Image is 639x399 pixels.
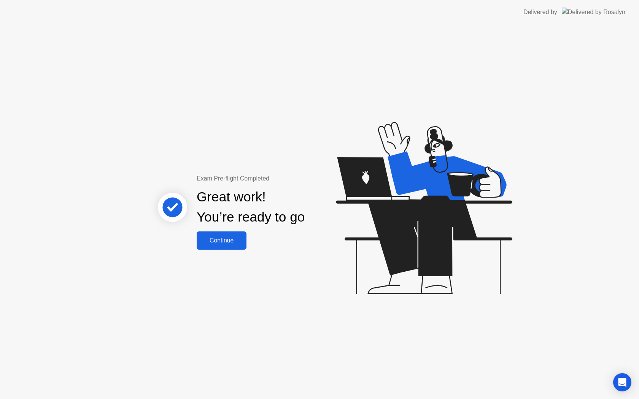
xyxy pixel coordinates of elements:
[199,237,244,244] div: Continue
[562,8,625,16] img: Delivered by Rosalyn
[197,174,354,183] div: Exam Pre-flight Completed
[523,8,557,17] div: Delivered by
[197,231,246,250] button: Continue
[197,187,305,227] div: Great work! You’re ready to go
[613,373,631,391] div: Open Intercom Messenger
